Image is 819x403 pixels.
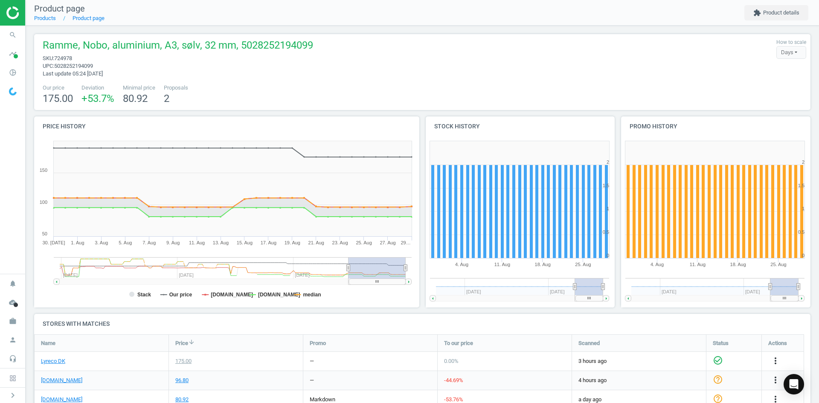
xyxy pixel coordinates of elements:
span: Product page [34,3,85,14]
text: 100 [40,200,47,205]
i: timeline [5,46,21,62]
div: 96.80 [175,377,189,384]
span: Name [41,339,55,347]
span: To our price [444,339,473,347]
tspan: 4. Aug [455,262,468,267]
span: Status [713,339,729,347]
a: Product page [73,15,105,21]
text: 50 [42,231,47,236]
text: 1.5 [602,183,609,188]
div: Open Intercom Messenger [784,374,804,394]
i: more_vert [770,356,781,366]
tspan: 11. Aug [494,262,510,267]
button: extensionProduct details [744,5,808,20]
span: 4 hours ago [578,377,700,384]
tspan: 19. Aug [285,240,300,245]
tspan: 9. Aug [166,240,180,245]
i: search [5,27,21,43]
tspan: 1. Aug [71,240,84,245]
text: 0.5 [798,229,804,235]
div: Days [776,46,806,59]
text: 2 [802,159,804,165]
text: 1 [606,206,609,211]
tspan: 25. Aug [356,240,372,245]
i: extension [753,9,761,17]
span: 80.92 [123,93,148,104]
div: — [310,357,314,365]
span: 2 [164,93,169,104]
span: Minimal price [123,84,155,92]
label: How to scale [776,39,806,46]
i: arrow_downward [188,339,195,345]
i: cloud_done [5,294,21,310]
h4: Stores with matches [34,314,810,334]
tspan: 18. Aug [730,262,746,267]
span: upc : [43,63,54,69]
span: Our price [43,84,73,92]
span: Actions [768,339,787,347]
tspan: 15. Aug [237,240,253,245]
h4: Stock history [426,116,615,136]
i: notifications [5,275,21,292]
div: 175.00 [175,357,192,365]
a: Lyreco DK [41,357,65,365]
i: pie_chart_outlined [5,64,21,81]
span: 0.00 % [444,358,459,364]
h4: Promo history [621,116,810,136]
i: check_circle_outline [713,355,723,365]
tspan: 27. Aug [380,240,395,245]
tspan: 23. Aug [332,240,348,245]
tspan: 17. Aug [261,240,276,245]
tspan: 3. Aug [95,240,108,245]
text: 0 [606,253,609,258]
span: Deviation [81,84,114,92]
span: +53.7 % [81,93,114,104]
span: Proposals [164,84,188,92]
tspan: 13. Aug [213,240,229,245]
span: Scanned [578,339,600,347]
tspan: 18. Aug [534,262,550,267]
text: 0 [802,253,804,258]
h4: Price history [34,116,419,136]
span: Ramme, Nobo, aluminium, A3, sølv, 32 mm, 5028252194099 [43,38,313,55]
button: more_vert [770,356,781,367]
tspan: [DOMAIN_NAME] [211,292,253,298]
div: — [310,377,314,384]
text: 1.5 [798,183,804,188]
span: sku : [43,55,54,61]
tspan: 29… [401,240,410,245]
tspan: Our price [169,292,192,298]
i: person [5,332,21,348]
text: 0.5 [602,229,609,235]
span: Price [175,339,188,347]
img: ajHJNr6hYgQAAAAASUVORK5CYII= [6,6,67,19]
i: chevron_right [8,390,18,400]
span: Promo [310,339,326,347]
tspan: 4. Aug [651,262,664,267]
i: headset_mic [5,351,21,367]
tspan: 25. Aug [771,262,787,267]
span: 3 hours ago [578,357,700,365]
i: work [5,313,21,329]
tspan: 11. Aug [690,262,706,267]
img: wGWNvw8QSZomAAAAABJRU5ErkJggg== [9,87,17,96]
tspan: 30. [DATE] [43,240,65,245]
i: more_vert [770,375,781,385]
span: -44.69 % [444,377,463,383]
tspan: 21. Aug [308,240,324,245]
span: 175.00 [43,93,73,104]
text: 1 [802,206,804,211]
tspan: [DOMAIN_NAME] [258,292,300,298]
span: -53.76 % [444,396,463,403]
a: [DOMAIN_NAME] [41,377,82,384]
span: 5028252194099 [54,63,93,69]
tspan: Stack [137,292,151,298]
tspan: 7. Aug [142,240,156,245]
button: more_vert [770,375,781,386]
span: 724978 [54,55,72,61]
span: Last update 05:24 [DATE] [43,70,103,77]
tspan: 11. Aug [189,240,205,245]
text: 150 [40,168,47,173]
a: Products [34,15,56,21]
i: help_outline [713,374,723,384]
